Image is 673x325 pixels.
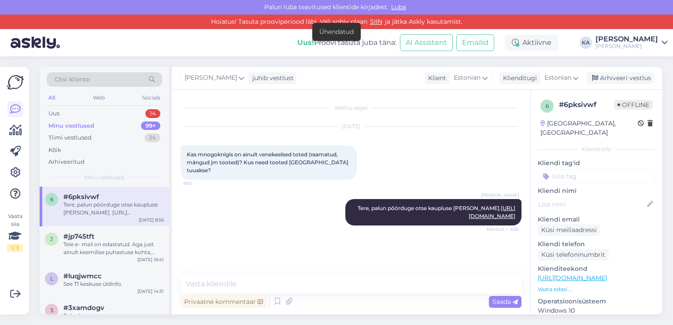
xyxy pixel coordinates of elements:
span: #6pksivwf [63,193,99,201]
div: 14 [145,109,160,118]
div: Privaatne kommentaar [181,296,266,308]
div: [DATE] [181,122,521,130]
div: Proovi tasuta juba täna: [297,37,396,48]
div: 99+ [141,122,160,130]
span: Offline [614,100,653,110]
b: Uus! [297,38,314,47]
a: SIIN [367,18,385,26]
div: Palun! [63,312,164,320]
div: See T1 keskuse üldinfo. [63,280,164,288]
div: [PERSON_NAME] [595,43,658,50]
span: Luba [388,3,409,11]
div: Teie e- mail on edastatud. Aga just ainult keemilise puhastuse kohta, palun kirjutage T1 müügijuh... [63,240,164,256]
div: Uus [48,109,59,118]
span: #jp745tft [63,233,94,240]
div: Kliendi info [538,145,655,153]
div: Arhiveeritud [48,158,85,166]
span: Saada [492,298,518,306]
div: Vaata siia [7,212,23,252]
p: Windows 10 [538,306,655,315]
div: juhib vestlust [249,74,294,83]
span: 6 [546,103,549,109]
span: Minu vestlused [85,174,124,181]
span: j [50,236,53,242]
input: Lisa nimi [538,199,645,209]
span: Kas mnogoknigis on ainult venekeelsed toted (raamatud, mängud jm tooted)? Kus need tooted [GEOGRA... [187,151,350,174]
div: Vestlus algas [181,104,521,112]
p: Kliendi tag'id [538,159,655,168]
div: Aktiivne [505,35,558,51]
div: [DATE] 16:41 [137,256,164,263]
p: Kliendi nimi [538,186,655,196]
div: Ühendatud [319,27,354,37]
span: 3 [50,307,53,314]
span: [PERSON_NAME] [481,192,519,199]
div: Küsi telefoninumbrit [538,249,609,261]
div: 24 [144,133,160,142]
div: [DATE] 8:56 [139,217,164,223]
span: Tere, palun pöörduge otse kaupluse [PERSON_NAME]. [358,205,515,219]
button: AI Assistent [400,34,453,51]
div: Minu vestlused [48,122,94,130]
div: Tere, palun pöörduge otse kaupluse [PERSON_NAME]. [URL][DOMAIN_NAME] [63,201,164,217]
p: Kliendi email [538,215,655,224]
input: Lisa tag [538,170,655,183]
div: KA [580,37,592,49]
div: [DATE] 14:31 [137,288,164,295]
span: 6 [50,196,53,203]
div: [GEOGRAPHIC_DATA], [GEOGRAPHIC_DATA] [540,119,638,137]
span: Nähtud ✓ 8:56 [486,226,519,233]
span: Estonian [454,73,481,83]
button: Emailid [456,34,494,51]
span: #3xamdogv [63,304,104,312]
p: Vaata edasi ... [538,285,655,293]
div: Tiimi vestlused [48,133,92,142]
a: [URL][DOMAIN_NAME] [538,274,607,282]
span: 8:50 [183,180,216,187]
div: All [47,92,57,103]
div: Socials [141,92,162,103]
div: Web [91,92,107,103]
p: Operatsioonisüsteem [538,297,655,306]
div: Klienditugi [499,74,537,83]
div: Küsi meiliaadressi [538,224,600,236]
p: Klienditeekond [538,264,655,273]
div: [PERSON_NAME] [595,36,658,43]
span: Estonian [544,73,571,83]
div: # 6pksivwf [559,100,614,110]
p: Kliendi telefon [538,240,655,249]
div: Klient [425,74,446,83]
span: l [50,275,53,282]
a: [PERSON_NAME][PERSON_NAME] [595,36,668,50]
div: Kõik [48,146,61,155]
span: [PERSON_NAME] [185,73,237,83]
div: Arhiveeri vestlus [587,72,655,84]
span: #luqjwmcc [63,272,102,280]
img: Askly Logo [7,74,24,91]
span: Otsi kliente [55,75,90,84]
div: 1 / 3 [7,244,23,252]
